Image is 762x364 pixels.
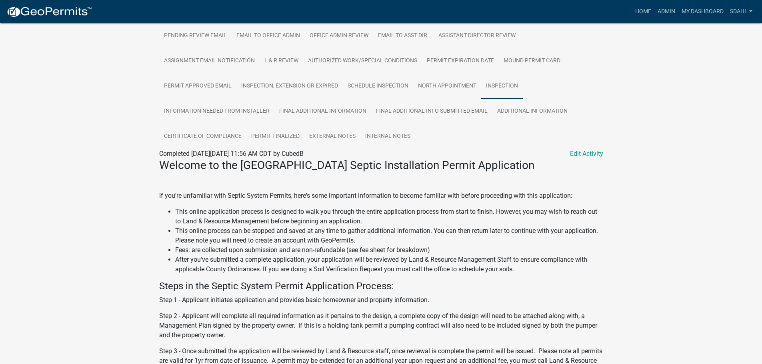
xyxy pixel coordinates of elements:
a: Office Admin Review [305,23,373,49]
h4: Steps in the Septic System Permit Application Process: [159,280,603,292]
a: Permit Finalized [246,124,304,149]
a: L & R Review [260,48,303,74]
li: This online process can be stopped and saved at any time to gather additional information. You ca... [175,226,603,245]
a: North Appointment [413,74,481,99]
li: Fees: are collected upon submission and are non-refundable (see fee sheet for breakdown) [175,245,603,255]
a: Email to Asst Dir. [373,23,434,49]
p: If you're unfamiliar with Septic System Permits, here's some important information to become fami... [159,191,603,201]
a: Final Additional Information [274,99,371,124]
a: Admin [654,4,678,19]
a: Assistant Director Review [434,23,520,49]
h3: Welcome to the [GEOGRAPHIC_DATA] Septic Installation Permit Application [159,159,603,172]
a: Information Needed from Installer [159,99,274,124]
a: External Notes [304,124,360,149]
li: This online application process is designed to walk you through the entire application process fr... [175,207,603,226]
a: Pending review Email [159,23,232,49]
p: Step 1 - Applicant initiates application and provides basic homeowner and property information. [159,295,603,305]
span: Completed [DATE][DATE] 11:56 AM CDT by CubedB [159,150,304,157]
a: Assignment Email Notification [159,48,260,74]
p: Step 2 - Applicant will complete all required information as it pertains to the design, a complet... [159,311,603,340]
a: Final Additional Info submitted Email [371,99,492,124]
a: Inspection, Extension or EXPIRED [236,74,343,99]
a: Internal Notes [360,124,415,149]
a: My Dashboard [678,4,727,19]
li: After you've submitted a complete application, your application will be reviewed by Land & Resour... [175,255,603,274]
a: Permit Approved Email [159,74,236,99]
a: Edit Activity [570,149,603,159]
a: Mound Permit Card [499,48,565,74]
a: Authorized Work/Special Conditions [303,48,422,74]
a: Home [632,4,654,19]
a: sdahl [727,4,756,19]
a: Inspection [481,74,523,99]
a: Certificate of Compliance [159,124,246,149]
a: Additional Information [492,99,572,124]
a: Schedule Inspection [343,74,413,99]
a: Permit Expiration Date [422,48,499,74]
a: Email to Office Admin [232,23,305,49]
